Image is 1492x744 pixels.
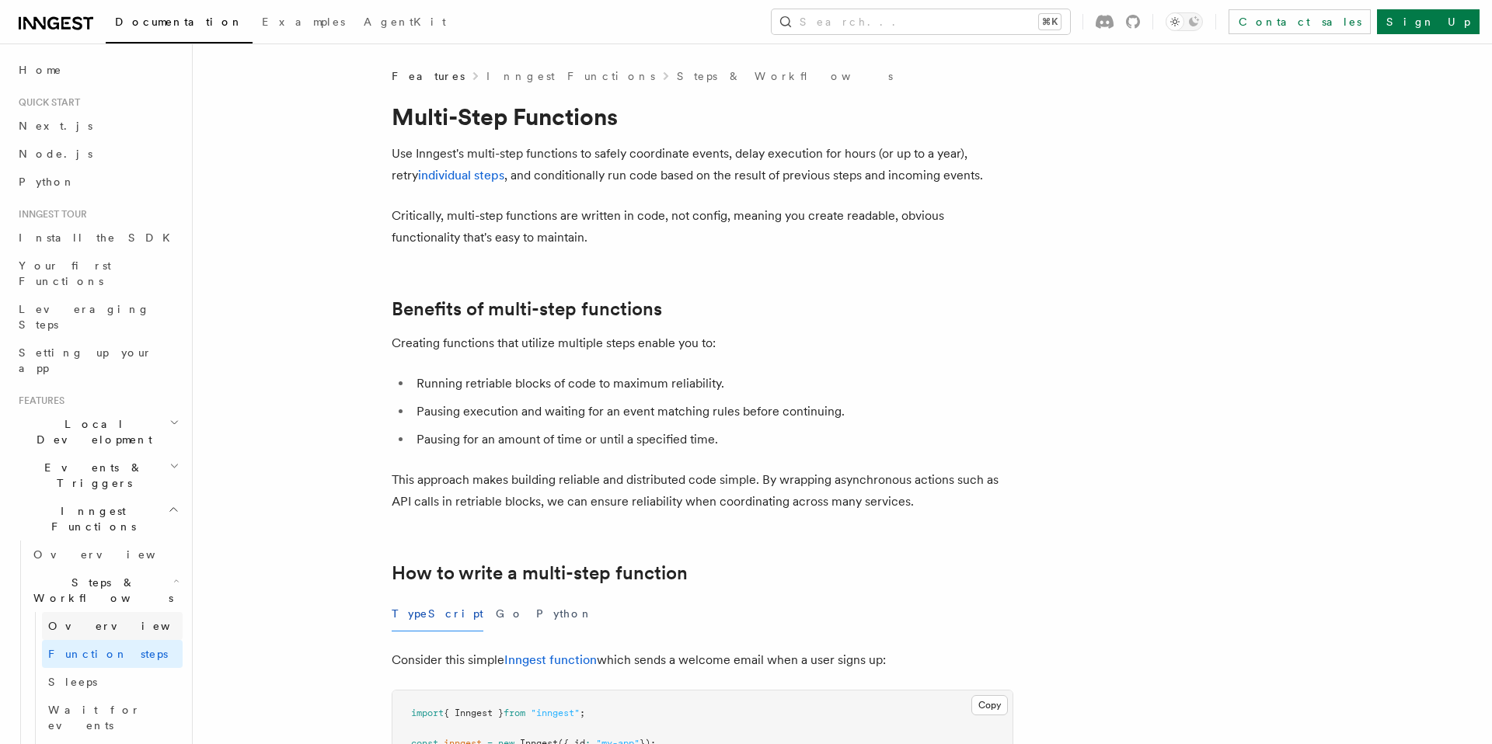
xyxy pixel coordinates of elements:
a: Leveraging Steps [12,295,183,339]
span: ; [580,707,585,718]
span: Overview [33,548,193,561]
p: This approach makes building reliable and distributed code simple. By wrapping asynchronous actio... [392,469,1013,513]
li: Pausing for an amount of time or until a specified time. [412,429,1013,450]
a: Sleeps [42,668,183,696]
span: Documentation [115,16,243,28]
button: Steps & Workflows [27,568,183,612]
a: Steps & Workflows [677,68,893,84]
a: Install the SDK [12,224,183,252]
span: Node.js [19,148,92,160]
span: Leveraging Steps [19,303,150,331]
li: Pausing execution and waiting for an event matching rules before continuing. [412,401,1013,422]
span: Quick start [12,96,80,109]
p: Critically, multi-step functions are written in code, not config, meaning you create readable, ob... [392,205,1013,249]
span: Your first Functions [19,259,111,287]
button: Copy [971,695,1008,715]
span: from [504,707,525,718]
li: Running retriable blocks of code to maximum reliability. [412,373,1013,395]
span: Steps & Workflows [27,575,173,606]
a: Overview [42,612,183,640]
button: Inngest Functions [12,497,183,541]
button: Local Development [12,410,183,454]
h1: Multi-Step Functions [392,103,1013,130]
a: Examples [253,5,354,42]
span: AgentKit [364,16,446,28]
a: Node.js [12,140,183,168]
button: Toggle dark mode [1166,12,1203,31]
button: Events & Triggers [12,454,183,497]
span: Install the SDK [19,231,180,244]
span: Examples [262,16,345,28]
a: Inngest function [504,652,597,667]
span: Next.js [19,120,92,132]
p: Consider this simple which sends a welcome email when a user signs up: [392,649,1013,671]
span: Home [19,62,62,78]
button: TypeScript [392,596,483,631]
span: Local Development [12,416,169,447]
span: Python [19,176,75,188]
span: Wait for events [48,704,141,732]
a: Sign Up [1377,9,1480,34]
span: Inngest tour [12,208,87,221]
a: Overview [27,541,183,568]
a: Documentation [106,5,253,43]
span: { Inngest } [444,707,504,718]
a: Your first Functions [12,252,183,295]
a: Home [12,56,183,84]
button: Python [536,596,593,631]
a: Wait for events [42,696,183,739]
span: Features [392,68,465,84]
a: individual steps [418,168,504,183]
span: Function steps [48,648,168,660]
span: Sleeps [48,676,97,688]
a: Setting up your app [12,339,183,382]
a: Python [12,168,183,196]
span: Setting up your app [19,346,152,374]
span: Events & Triggers [12,460,169,491]
span: Features [12,395,64,407]
a: Next.js [12,112,183,140]
span: "inngest" [531,707,580,718]
kbd: ⌘K [1039,14,1061,30]
a: Contact sales [1229,9,1371,34]
span: import [411,707,444,718]
a: AgentKit [354,5,455,42]
span: Inngest Functions [12,503,168,534]
a: Benefits of multi-step functions [392,298,662,320]
p: Use Inngest's multi-step functions to safely coordinate events, delay execution for hours (or up ... [392,143,1013,186]
a: How to write a multi-step function [392,562,688,584]
button: Search...⌘K [772,9,1070,34]
a: Inngest Functions [486,68,655,84]
p: Creating functions that utilize multiple steps enable you to: [392,332,1013,354]
span: Overview [48,620,208,632]
button: Go [496,596,524,631]
a: Function steps [42,640,183,668]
